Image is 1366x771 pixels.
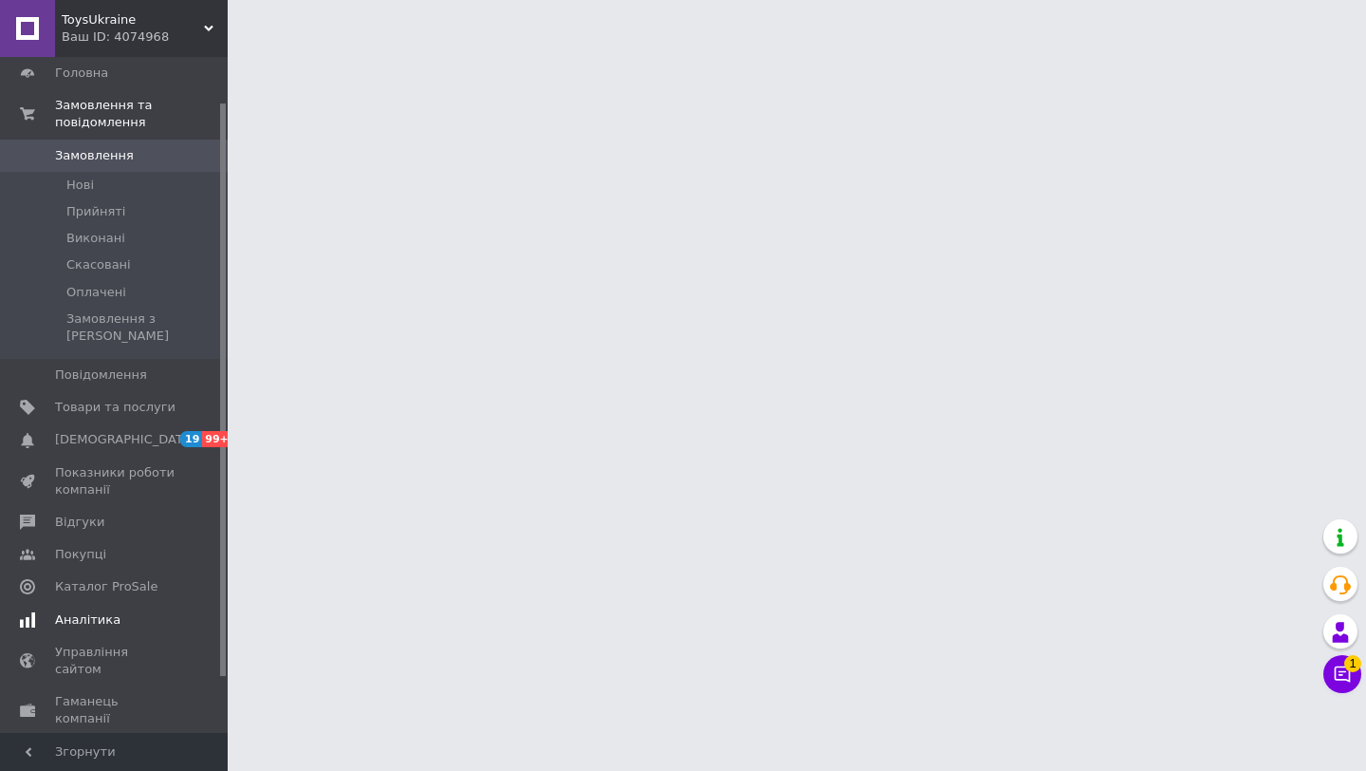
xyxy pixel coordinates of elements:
[55,431,195,448] span: [DEMOGRAPHIC_DATA]
[55,644,175,678] span: Управління сайтом
[55,546,106,563] span: Покупці
[55,578,157,595] span: Каталог ProSale
[66,203,125,220] span: Прийняті
[66,284,126,301] span: Оплачені
[55,147,134,164] span: Замовлення
[62,11,204,28] span: ToysUkraine
[55,514,104,531] span: Відгуки
[1323,655,1361,693] button: Чат з покупцем1
[55,693,175,727] span: Гаманець компанії
[66,256,131,273] span: Скасовані
[66,177,94,194] span: Нові
[55,65,108,82] span: Головна
[55,464,175,498] span: Показники роботи компанії
[66,230,125,247] span: Виконані
[62,28,228,46] div: Ваш ID: 4074968
[66,310,222,345] span: Замовлення з [PERSON_NAME]
[180,431,202,447] span: 19
[202,431,233,447] span: 99+
[55,611,120,629] span: Аналітика
[55,399,175,416] span: Товари та послуги
[55,367,147,384] span: Повідомлення
[55,97,228,131] span: Замовлення та повідомлення
[1344,655,1361,672] span: 1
